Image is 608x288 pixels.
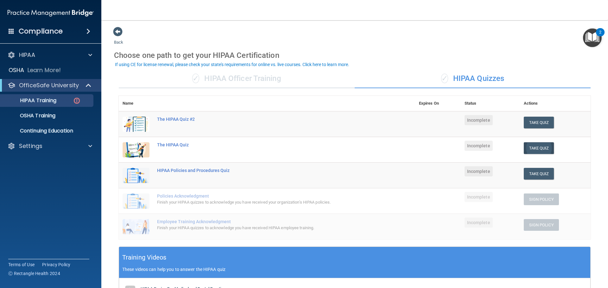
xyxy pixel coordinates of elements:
[114,46,595,64] div: Choose one path to get your HIPAA Certification
[8,142,92,150] a: Settings
[465,115,493,125] span: Incomplete
[119,96,153,111] th: Name
[524,168,554,180] button: Take Quiz
[157,219,383,224] div: Employee Training Acknowledgment
[42,261,71,268] a: Privacy Policy
[114,61,350,68] button: If using CE for license renewal, please check your state's requirements for online vs. live cours...
[119,69,355,88] div: HIPAA Officer Training
[461,96,520,111] th: Status
[19,82,79,89] p: OfficeSafe University
[28,66,61,74] p: Learn More!
[8,51,92,59] a: HIPAA
[9,66,24,74] p: OSHA
[19,51,35,59] p: HIPAA
[465,218,493,228] span: Incomplete
[8,82,92,89] a: OfficeSafe University
[73,97,81,105] img: danger-circle.6113f641.png
[355,69,591,88] div: HIPAA Quizzes
[599,32,601,40] div: 2
[122,267,587,272] p: These videos can help you to answer the HIPAA quiz
[157,224,383,232] div: Finish your HIPAA quizzes to acknowledge you have received HIPAA employee training.
[114,32,123,45] a: Back
[415,96,461,111] th: Expires On
[8,261,35,268] a: Terms of Use
[8,270,60,277] span: Ⓒ Rectangle Health 2024
[157,168,383,173] div: HIPAA Policies and Procedures Quiz
[157,193,383,199] div: Policies Acknowledgment
[4,113,55,119] p: OSHA Training
[8,7,94,19] img: PMB logo
[4,128,91,134] p: Continuing Education
[524,219,559,231] button: Sign Policy
[465,141,493,151] span: Incomplete
[583,28,602,47] button: Open Resource Center, 2 new notifications
[157,117,383,122] div: The HIPAA Quiz #2
[4,97,56,104] p: HIPAA Training
[192,74,199,83] span: ✓
[520,96,591,111] th: Actions
[524,142,554,154] button: Take Quiz
[524,193,559,205] button: Sign Policy
[122,252,167,263] h5: Training Videos
[115,62,349,67] div: If using CE for license renewal, please check your state's requirements for online vs. live cours...
[465,192,493,202] span: Incomplete
[157,142,383,147] div: The HIPAA Quiz
[19,27,63,36] h4: Compliance
[465,166,493,176] span: Incomplete
[524,117,554,128] button: Take Quiz
[441,74,448,83] span: ✓
[157,199,383,206] div: Finish your HIPAA quizzes to acknowledge you have received your organization’s HIPAA policies.
[19,142,42,150] p: Settings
